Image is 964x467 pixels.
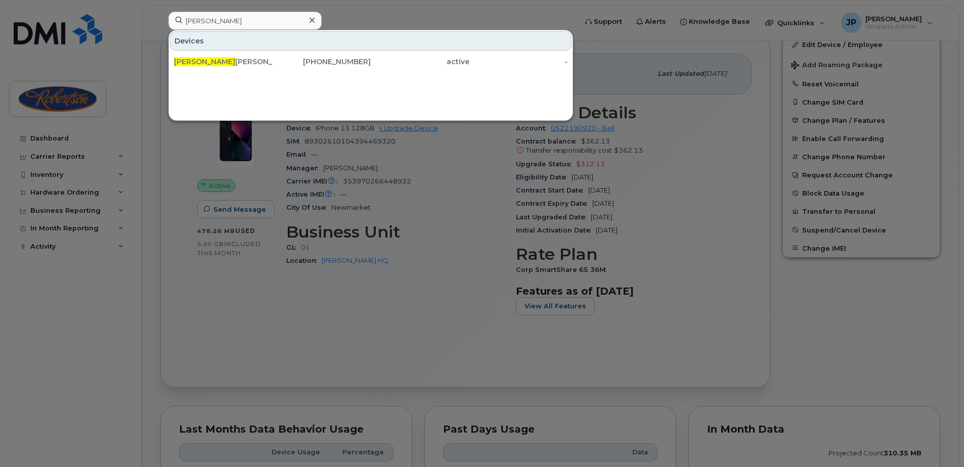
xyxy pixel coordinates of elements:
div: Devices [170,31,572,51]
input: Find something... [168,12,322,30]
a: [PERSON_NAME][PERSON_NAME][PHONE_NUMBER]active- [170,53,572,71]
div: - [469,57,568,67]
div: active [371,57,469,67]
div: [PERSON_NAME] [174,57,273,67]
span: [PERSON_NAME] [174,57,235,66]
div: [PHONE_NUMBER] [273,57,371,67]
